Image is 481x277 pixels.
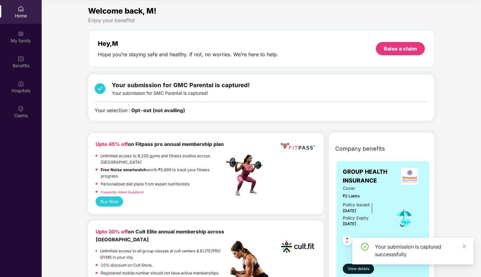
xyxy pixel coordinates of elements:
span: Your submission for GMC Parental is captured! [112,81,250,88]
div: Your submission for GMC Parental is captured! [112,81,250,97]
div: Raise a claim [384,45,417,52]
img: fppp.png [279,141,316,152]
div: Hope you’re staying safe and healthy. If not, no worries. We’re here to help. [98,51,278,58]
img: svg+xml;base64,PHN2ZyB4bWxucz0iaHR0cDovL3d3dy53My5vcmcvMjAwMC9zdmciIHdpZHRoPSI0OC45NDMiIGhlaWdodD... [340,234,355,250]
b: on Cult Elite annual membership across [GEOGRAPHIC_DATA] [96,229,224,242]
div: Hey, M [98,40,278,47]
b: Upto 30% off [96,229,128,235]
span: ₹2 Lakhs [343,193,385,199]
img: cult.png [279,228,316,265]
img: svg+xml;base64,PHN2ZyB4bWxucz0iaHR0cDovL3d3dy53My5vcmcvMjAwMC9zdmciIHdpZHRoPSIzNCIgaGVpZ2h0PSIzNC... [95,81,105,97]
p: Unlimited access to 8,100 gyms and fitness studios across [GEOGRAPHIC_DATA] [100,153,224,166]
div: Policy issued [343,202,369,208]
p: Registered mobile number should not have active memberships. [101,270,219,276]
img: svg+xml;base64,PHN2ZyBpZD0iQ2xhaW0iIHhtbG5zPSJodHRwOi8vd3d3LnczLm9yZy8yMDAwL3N2ZyIgd2lkdGg9IjIwIi... [18,105,24,112]
span: View details [348,266,369,272]
span: [DATE] [343,221,356,226]
img: svg+xml;base64,PHN2ZyBpZD0iSG9zcGl0YWxzIiB4bWxucz0iaHR0cDovL3d3dy53My5vcmcvMjAwMC9zdmciIHdpZHRoPS... [18,81,24,87]
img: svg+xml;base64,PHN2ZyBpZD0iSG9tZSIgeG1sbnM9Imh0dHA6Ly93d3cudzMub3JnLzIwMDAvc3ZnIiB3aWR0aD0iMjAiIG... [18,6,24,12]
b: Opt-out (not availing) [131,107,185,113]
span: GROUP HEALTH INSURANCE [343,167,396,185]
p: 10% discount on Cult Store. [101,262,152,268]
p: worth ₹5,999 to track your fitness progress [101,167,224,179]
b: on Fitpass pro annual membership plan [96,141,224,147]
div: Policy Expiry [343,215,369,221]
div: Your selection : [95,107,185,114]
img: icon [394,208,414,229]
img: fpp.png [224,153,268,197]
button: View details [343,264,374,274]
a: Frequently Asked Questions! [101,190,144,194]
button: Buy Now [96,196,123,207]
span: Cover [343,185,385,192]
span: Company benefits [335,144,385,153]
p: Unlimited access to all group classes at cult centers & ELITE/PRO GYMS in your city. [100,248,224,261]
span: check-circle [361,243,369,250]
span: [DATE] [343,208,356,213]
strong: Free Noise smartwatch [101,167,146,172]
img: insurerLogo [401,168,418,185]
div: Your submission is captured successsfully [375,243,466,258]
span: close [462,244,466,249]
span: Welcome back, M! [88,6,157,15]
img: svg+xml;base64,PHN2ZyB3aWR0aD0iMjAiIGhlaWdodD0iMjAiIHZpZXdCb3g9IjAgMCAyMCAyMCIgZmlsbD0ibm9uZSIgeG... [18,31,24,37]
img: svg+xml;base64,PHN2ZyBpZD0iQmVuZWZpdHMiIHhtbG5zPSJodHRwOi8vd3d3LnczLm9yZy8yMDAwL3N2ZyIgd2lkdGg9Ij... [18,56,24,62]
p: Personalized diet plans from expert nutritionists [101,181,190,187]
b: Upto 45% off [96,141,128,147]
div: Enjoy your benefits! [88,17,435,24]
